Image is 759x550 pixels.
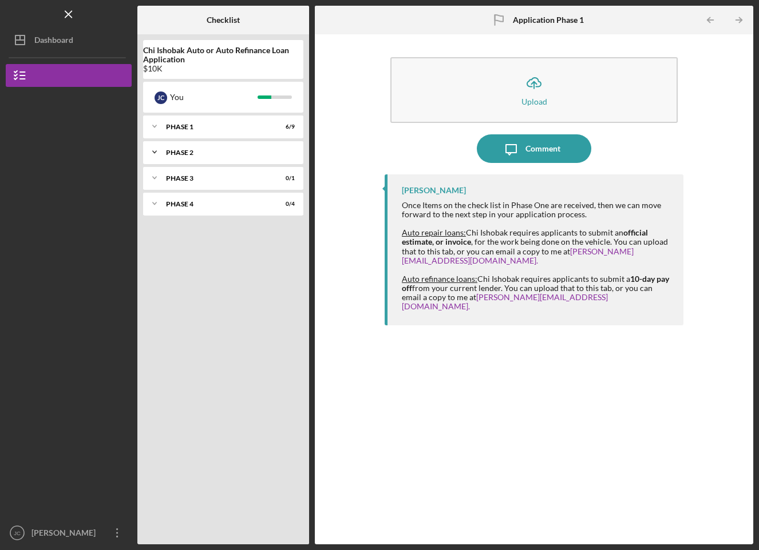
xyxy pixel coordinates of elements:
[513,15,584,25] b: Application Phase 1
[390,57,678,123] button: Upload
[402,186,466,195] div: [PERSON_NAME]
[402,228,648,246] strong: official estimate, or invoice
[6,29,132,51] button: Dashboard
[166,149,289,156] div: Phase 2
[166,201,266,208] div: Phase 4
[155,91,167,104] div: J C
[402,292,608,311] a: [PERSON_NAME][EMAIL_ADDRESS][DOMAIN_NAME]
[477,134,591,163] button: Comment
[166,175,266,182] div: Phase 3
[402,246,634,265] a: [PERSON_NAME][EMAIL_ADDRESS][DOMAIN_NAME]
[402,201,672,219] div: Once Items on the check list in Phase One are received, then we can move forward to the next step...
[166,123,266,130] div: Phase 1
[143,46,303,64] b: Chi Ishobak Auto or Auto Refinance Loan Application
[525,134,560,163] div: Comment
[14,530,21,536] text: JC
[274,201,295,208] div: 0 / 4
[402,228,672,265] div: Chi Ishobak requires applicants to submit an , for the work being done on the vehicle. You can up...
[6,521,132,544] button: JC[PERSON_NAME]
[143,64,303,73] div: $10K
[34,29,73,54] div: Dashboard
[521,97,547,106] div: Upload
[29,521,103,547] div: [PERSON_NAME]
[536,256,538,265] a: .
[170,87,258,107] div: You
[468,301,470,311] a: .
[207,15,240,25] b: Checklist
[274,123,295,130] div: 6 / 9
[274,175,295,182] div: 0 / 1
[402,228,466,237] span: Auto repair loans:
[402,274,669,293] strong: 10-day pay off
[402,274,672,311] div: Chi Ishobak requires applicants to submit a from your current lender. You can upload that to this...
[402,274,477,284] span: Auto refinance loans:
